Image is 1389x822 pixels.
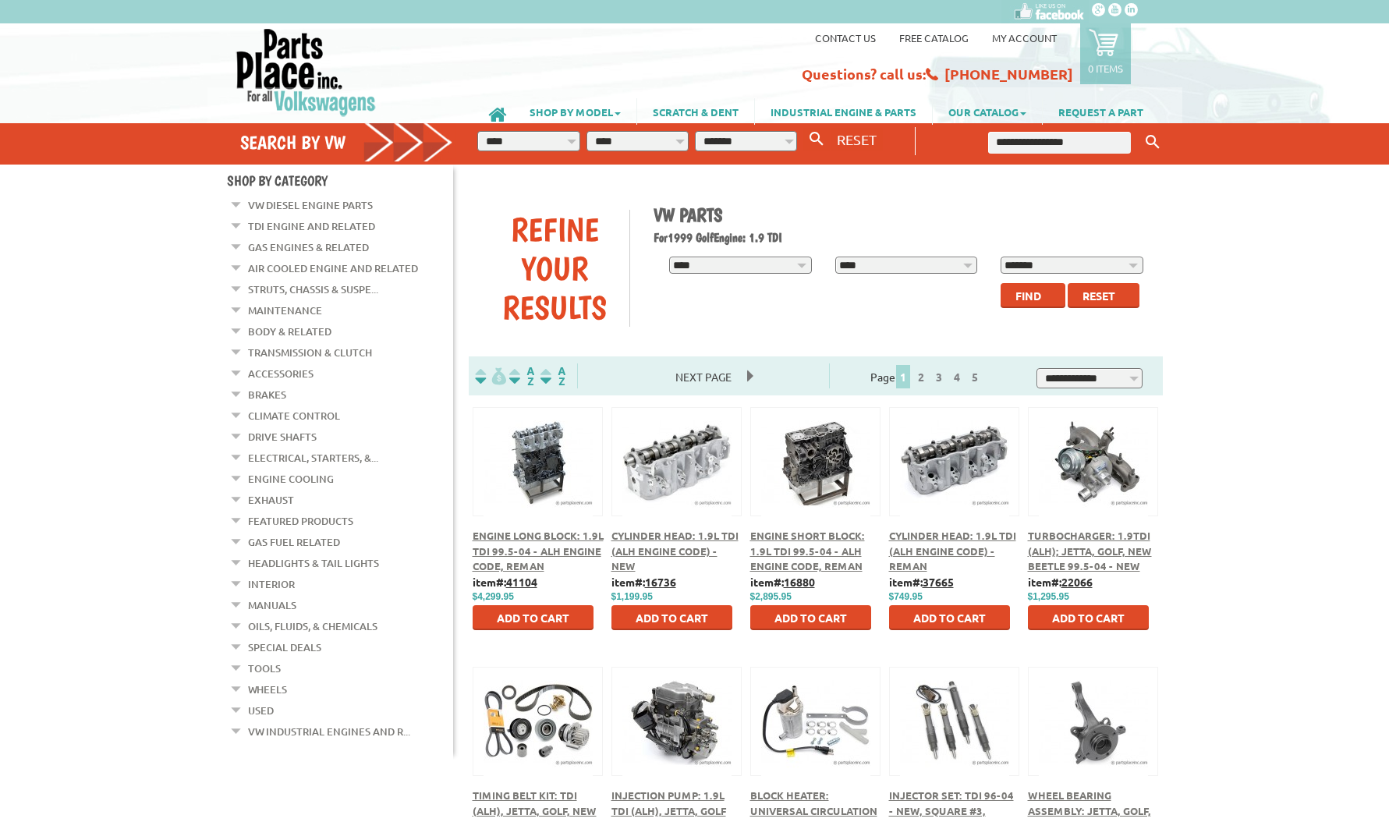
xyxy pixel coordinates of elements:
a: Exhaust [248,490,294,510]
b: item#: [611,575,676,589]
span: Add to Cart [1052,611,1125,625]
img: Sort by Sales Rank [537,367,569,385]
a: TDI Engine and Related [248,216,375,236]
span: $749.95 [889,591,923,602]
button: Add to Cart [1028,605,1149,630]
a: Manuals [248,595,296,615]
div: Page [829,363,1023,388]
a: Engine Cooling [248,469,334,489]
a: Electrical, Starters, &... [248,448,378,468]
a: Gas Engines & Related [248,237,369,257]
a: Special Deals [248,637,321,657]
a: Tools [248,658,281,679]
a: 2 [914,370,928,384]
div: Refine Your Results [480,210,630,327]
a: 4 [950,370,964,384]
button: Add to Cart [611,605,732,630]
b: item#: [889,575,954,589]
a: Turbocharger: 1.9TDI (ALH); Jetta, Golf, New Beetle 99.5-04 - New [1028,529,1152,572]
u: 41104 [506,575,537,589]
h4: Shop By Category [227,172,453,189]
a: SCRATCH & DENT [637,98,754,125]
a: Contact us [815,31,876,44]
a: REQUEST A PART [1043,98,1159,125]
a: 5 [968,370,982,384]
u: 22066 [1061,575,1093,589]
a: Drive Shafts [248,427,317,447]
a: 0 items [1080,23,1131,84]
a: Engine Long Block: 1.9L TDI 99.5-04 - ALH Engine Code, Reman [473,529,604,572]
a: Interior [248,574,295,594]
button: Find [1001,283,1065,308]
button: RESET [831,128,883,151]
a: Struts, Chassis & Suspe... [248,279,378,299]
span: Add to Cart [497,611,569,625]
a: 3 [932,370,946,384]
a: My Account [992,31,1057,44]
a: Headlights & Tail Lights [248,553,379,573]
span: $1,199.95 [611,591,653,602]
button: Search By VW... [803,128,830,151]
h1: VW Parts [654,204,1151,226]
a: Accessories [248,363,314,384]
a: VW Industrial Engines and R... [248,721,410,742]
span: Find [1015,289,1041,303]
a: Climate Control [248,406,340,426]
span: $4,299.95 [473,591,514,602]
span: Engine: 1.9 TDI [714,230,782,245]
a: Cylinder Head: 1.9L TDI (ALH Engine Code) - Reman [889,529,1016,572]
span: Reset [1082,289,1115,303]
a: Brakes [248,384,286,405]
span: 1 [896,365,910,388]
a: Next Page [660,370,747,384]
a: Gas Fuel Related [248,532,340,552]
button: Add to Cart [889,605,1010,630]
span: For [654,230,668,245]
a: Body & Related [248,321,331,342]
b: item#: [1028,575,1093,589]
b: item#: [750,575,815,589]
span: Add to Cart [636,611,708,625]
a: VW Diesel Engine Parts [248,195,373,215]
span: Next Page [660,365,747,388]
a: Wheels [248,679,287,700]
a: OUR CATALOG [933,98,1042,125]
a: Engine Short Block: 1.9L TDI 99.5-04 - ALH Engine Code, Reman [750,529,865,572]
u: 16736 [645,575,676,589]
a: Free Catalog [899,31,969,44]
a: Used [248,700,274,721]
span: $2,895.95 [750,591,792,602]
span: Add to Cart [913,611,986,625]
h2: 1999 Golf [654,230,1151,245]
button: Keyword Search [1141,129,1164,155]
p: 0 items [1088,62,1123,75]
span: $1,295.95 [1028,591,1069,602]
u: 37665 [923,575,954,589]
a: Air Cooled Engine and Related [248,258,418,278]
a: INDUSTRIAL ENGINE & PARTS [755,98,932,125]
button: Add to Cart [473,605,594,630]
img: filterpricelow.svg [475,367,506,385]
a: Cylinder Head: 1.9L TDI (ALH Engine Code) - New [611,529,739,572]
b: item#: [473,575,537,589]
button: Reset [1068,283,1139,308]
a: Oils, Fluids, & Chemicals [248,616,377,636]
a: Maintenance [248,300,322,321]
a: SHOP BY MODEL [514,98,636,125]
button: Add to Cart [750,605,871,630]
img: Parts Place Inc! [235,27,377,117]
a: Transmission & Clutch [248,342,372,363]
h4: Search by VW [240,131,454,154]
span: RESET [837,131,877,147]
u: 16880 [784,575,815,589]
img: Sort by Headline [506,367,537,385]
span: Add to Cart [774,611,847,625]
a: Featured Products [248,511,353,531]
